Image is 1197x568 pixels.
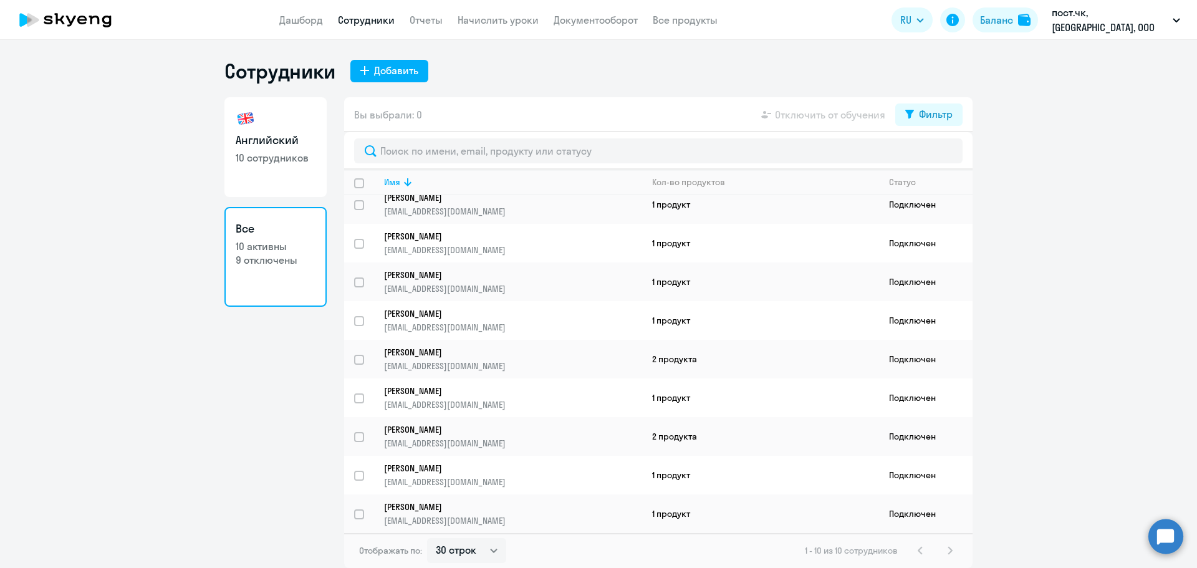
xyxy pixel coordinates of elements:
p: [EMAIL_ADDRESS][DOMAIN_NAME] [384,206,642,217]
p: [EMAIL_ADDRESS][DOMAIN_NAME] [384,360,642,372]
p: [EMAIL_ADDRESS][DOMAIN_NAME] [384,244,642,256]
a: Документооборот [554,14,638,26]
td: Подключен [879,185,973,224]
p: [EMAIL_ADDRESS][DOMAIN_NAME] [384,283,642,294]
p: 10 активны [236,239,315,253]
td: 1 продукт [642,456,879,494]
p: [PERSON_NAME] [384,463,625,474]
span: Отображать по: [359,545,422,556]
td: Подключен [879,340,973,378]
td: Подключен [879,224,973,262]
p: [PERSON_NAME] [384,192,625,203]
div: Добавить [374,63,418,78]
p: [EMAIL_ADDRESS][DOMAIN_NAME] [384,399,642,410]
td: 1 продукт [642,262,879,301]
h3: Английский [236,132,315,148]
p: [EMAIL_ADDRESS][DOMAIN_NAME] [384,438,642,449]
p: 10 сотрудников [236,151,315,165]
td: Подключен [879,301,973,340]
a: [PERSON_NAME][EMAIL_ADDRESS][DOMAIN_NAME] [384,308,642,333]
span: Вы выбрали: 0 [354,107,422,122]
a: [PERSON_NAME][EMAIL_ADDRESS][DOMAIN_NAME] [384,231,642,256]
h1: Сотрудники [224,59,335,84]
a: Начислить уроки [458,14,539,26]
p: [PERSON_NAME] [384,347,625,358]
p: [EMAIL_ADDRESS][DOMAIN_NAME] [384,322,642,333]
div: Кол-во продуктов [652,176,725,188]
div: Статус [889,176,916,188]
img: balance [1018,14,1031,26]
td: Подключен [879,494,973,533]
div: Фильтр [919,107,953,122]
span: RU [900,12,911,27]
button: Добавить [350,60,428,82]
button: Балансbalance [973,7,1038,32]
button: пост.чк, [GEOGRAPHIC_DATA], ООО [1046,5,1186,35]
a: Все10 активны9 отключены [224,207,327,307]
a: [PERSON_NAME][EMAIL_ADDRESS][DOMAIN_NAME] [384,347,642,372]
p: [PERSON_NAME] [384,385,625,397]
p: [PERSON_NAME] [384,501,625,513]
span: 1 - 10 из 10 сотрудников [805,545,898,556]
div: Кол-во продуктов [652,176,878,188]
p: [EMAIL_ADDRESS][DOMAIN_NAME] [384,515,642,526]
td: Подключен [879,378,973,417]
p: [PERSON_NAME] [384,308,625,319]
td: 1 продукт [642,494,879,533]
div: Баланс [980,12,1013,27]
a: Все продукты [653,14,718,26]
a: [PERSON_NAME][EMAIL_ADDRESS][DOMAIN_NAME] [384,424,642,449]
p: [PERSON_NAME] [384,424,625,435]
a: Английский10 сотрудников [224,97,327,197]
p: 9 отключены [236,253,315,267]
td: 1 продукт [642,301,879,340]
a: Дашборд [279,14,323,26]
button: Фильтр [895,103,963,126]
h3: Все [236,221,315,237]
a: Отчеты [410,14,443,26]
a: [PERSON_NAME][EMAIL_ADDRESS][DOMAIN_NAME] [384,192,642,217]
button: RU [892,7,933,32]
td: Подключен [879,417,973,456]
input: Поиск по имени, email, продукту или статусу [354,138,963,163]
p: [PERSON_NAME] [384,231,625,242]
a: [PERSON_NAME][EMAIL_ADDRESS][DOMAIN_NAME] [384,269,642,294]
p: пост.чк, [GEOGRAPHIC_DATA], ООО [1052,5,1168,35]
td: 2 продукта [642,417,879,456]
img: english [236,108,256,128]
a: [PERSON_NAME][EMAIL_ADDRESS][DOMAIN_NAME] [384,385,642,410]
a: Сотрудники [338,14,395,26]
a: [PERSON_NAME][EMAIL_ADDRESS][DOMAIN_NAME] [384,463,642,488]
td: Подключен [879,456,973,494]
td: 1 продукт [642,378,879,417]
div: Имя [384,176,400,188]
div: Статус [889,176,972,188]
a: [PERSON_NAME][EMAIL_ADDRESS][DOMAIN_NAME] [384,501,642,526]
p: [EMAIL_ADDRESS][DOMAIN_NAME] [384,476,642,488]
td: 2 продукта [642,340,879,378]
td: Подключен [879,262,973,301]
div: Имя [384,176,642,188]
p: [PERSON_NAME] [384,269,625,281]
td: 1 продукт [642,185,879,224]
td: 1 продукт [642,224,879,262]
